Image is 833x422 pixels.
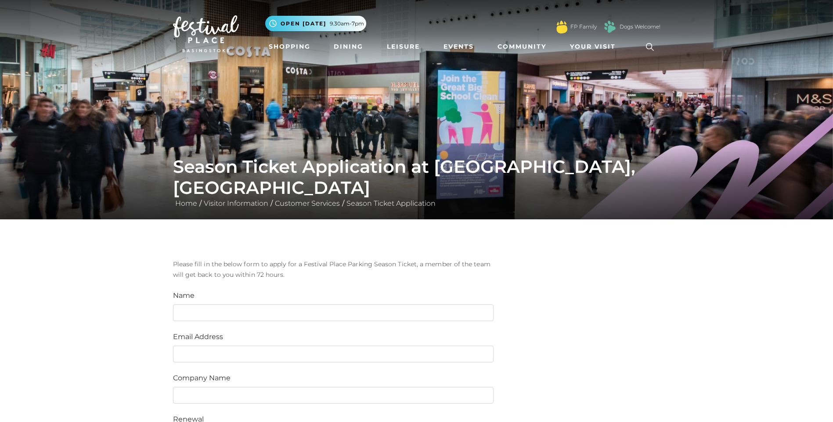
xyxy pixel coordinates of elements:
[173,290,195,301] label: Name
[202,199,270,207] a: Visitor Information
[344,199,438,207] a: Season Ticket Application
[173,156,660,198] h1: Season Ticket Application at [GEOGRAPHIC_DATA], [GEOGRAPHIC_DATA]
[173,199,199,207] a: Home
[281,20,326,28] span: Open [DATE]
[620,23,660,31] a: Dogs Welcome!
[265,39,314,55] a: Shopping
[330,39,367,55] a: Dining
[570,42,616,51] span: Your Visit
[173,259,494,280] p: Please fill in the below form to apply for a Festival Place Parking Season Ticket, a member of th...
[570,23,597,31] a: FP Family
[383,39,423,55] a: Leisure
[330,20,364,28] span: 9.30am-7pm
[173,373,231,383] label: Company Name
[166,156,667,209] div: / / /
[566,39,624,55] a: Your Visit
[494,39,550,55] a: Community
[173,15,239,52] img: Festival Place Logo
[440,39,477,55] a: Events
[273,199,342,207] a: Customer Services
[265,16,366,31] button: Open [DATE] 9.30am-7pm
[173,332,223,342] label: Email Address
